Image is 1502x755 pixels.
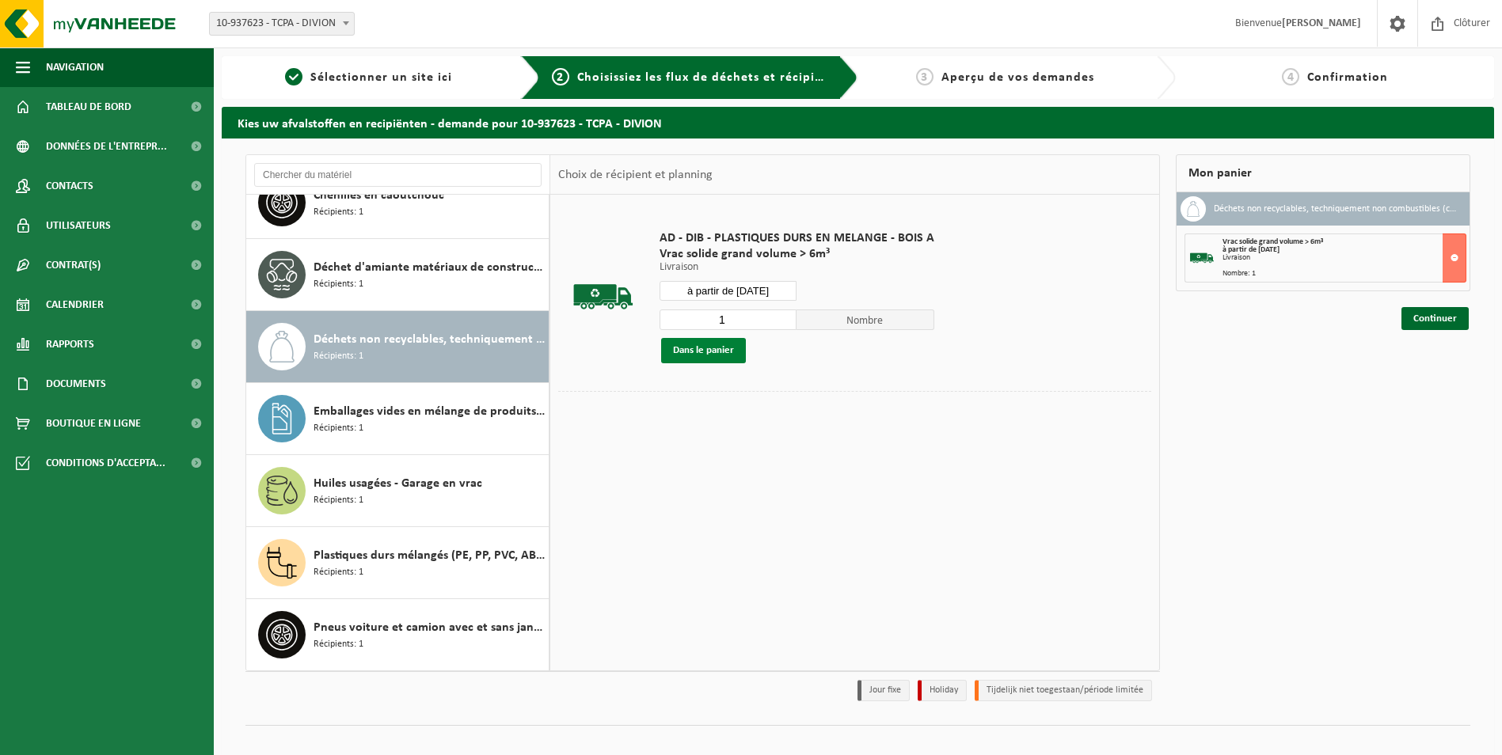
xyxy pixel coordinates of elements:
span: 4 [1282,68,1299,85]
a: Continuer [1401,307,1469,330]
div: Livraison [1223,254,1466,262]
button: Pneus voiture et camion avec et sans jante en mélange Récipients: 1 [246,599,549,670]
span: Vrac solide grand volume > 6m³ [1223,237,1323,246]
span: Déchet d'amiante matériaux de construction inertes (non friable) [314,258,545,277]
span: Récipients: 1 [314,637,363,652]
span: Récipients: 1 [314,349,363,364]
span: Récipients: 1 [314,421,363,436]
span: Déchets non recyclables, techniquement non combustibles (combustibles) [314,330,545,349]
span: Documents [46,364,106,404]
span: Tableau de bord [46,87,131,127]
p: Livraison [660,262,934,273]
span: 1 [285,68,302,85]
span: Sélectionner un site ici [310,71,452,84]
strong: à partir de [DATE] [1223,245,1280,254]
span: AD - DIB - PLASTIQUES DURS EN MELANGE - BOIS A [660,230,934,246]
a: 1Sélectionner un site ici [230,68,508,87]
span: Vrac solide grand volume > 6m³ [660,246,934,262]
div: Mon panier [1176,154,1470,192]
button: Déchet d'amiante matériaux de construction inertes (non friable) Récipients: 1 [246,239,549,311]
span: Plastiques durs mélangés (PE, PP, PVC, ABS, PC, PA, ...), recyclable (industriel) [314,546,545,565]
li: Jour fixe [857,680,910,701]
li: Tijdelijk niet toegestaan/période limitée [975,680,1152,701]
input: Chercher du matériel [254,163,542,187]
span: Boutique en ligne [46,404,141,443]
div: Choix de récipient et planning [550,155,721,195]
button: Chenilles en caoutchouc Récipients: 1 [246,167,549,239]
span: Données de l'entrepr... [46,127,167,166]
button: Dans le panier [661,338,746,363]
span: Contrat(s) [46,245,101,285]
span: Récipients: 1 [314,277,363,292]
span: Huiles usagées - Garage en vrac [314,474,482,493]
strong: [PERSON_NAME] [1282,17,1361,29]
span: 10-937623 - TCPA - DIVION [210,13,354,35]
span: 3 [916,68,934,85]
span: 10-937623 - TCPA - DIVION [209,12,355,36]
button: Emballages vides en mélange de produits dangereux Récipients: 1 [246,383,549,455]
span: Emballages vides en mélange de produits dangereux [314,402,545,421]
span: Navigation [46,47,104,87]
span: Confirmation [1307,71,1388,84]
span: Chenilles en caoutchouc [314,186,444,205]
span: 2 [552,68,569,85]
li: Holiday [918,680,967,701]
span: Récipients: 1 [314,493,363,508]
span: Calendrier [46,285,104,324]
span: Conditions d'accepta... [46,443,165,483]
span: Choisissiez les flux de déchets et récipients [577,71,841,84]
span: Récipients: 1 [314,565,363,580]
span: Rapports [46,324,94,364]
button: Plastiques durs mélangés (PE, PP, PVC, ABS, PC, PA, ...), recyclable (industriel) Récipients: 1 [246,527,549,599]
span: Récipients: 1 [314,205,363,220]
span: Utilisateurs [46,206,111,245]
span: Pneus voiture et camion avec et sans jante en mélange [314,618,545,637]
h2: Kies uw afvalstoffen en recipiënten - demande pour 10-937623 - TCPA - DIVION [222,107,1494,138]
div: Nombre: 1 [1223,270,1466,278]
h3: Déchets non recyclables, techniquement non combustibles (combustibles) [1214,196,1458,222]
span: Nombre [797,309,934,330]
span: Aperçu de vos demandes [941,71,1094,84]
span: Contacts [46,166,93,206]
input: Sélectionnez date [660,281,797,301]
button: Huiles usagées - Garage en vrac Récipients: 1 [246,455,549,527]
button: Déchets non recyclables, techniquement non combustibles (combustibles) Récipients: 1 [246,311,549,383]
